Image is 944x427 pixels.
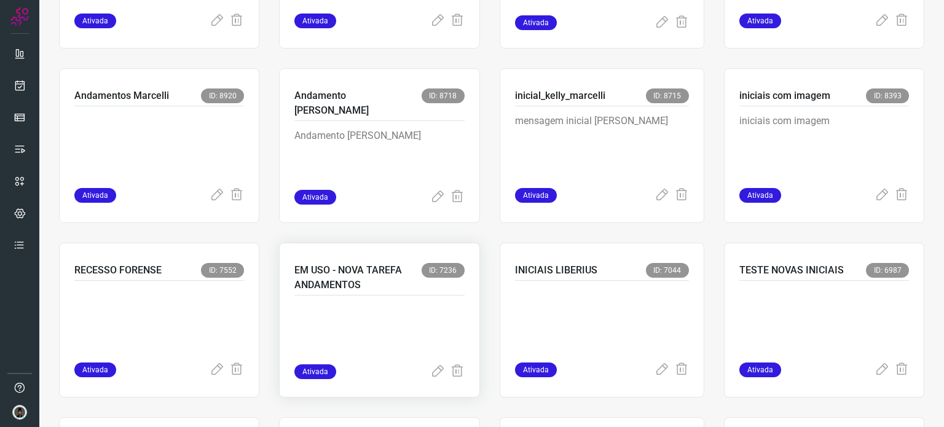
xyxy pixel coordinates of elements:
img: Logo [10,7,29,26]
p: EM USO - NOVA TAREFA ANDAMENTOS [294,263,421,292]
span: ID: 7044 [646,263,689,278]
span: Ativada [74,188,116,203]
span: ID: 8718 [422,88,465,103]
span: Ativada [74,362,116,377]
span: Ativada [294,364,336,379]
span: Ativada [515,15,557,30]
p: mensagem inicial [PERSON_NAME] [515,114,689,175]
p: iniciais com imagem [739,88,830,103]
p: inicial_kelly_marcelli [515,88,605,103]
span: Ativada [739,188,781,203]
span: Ativada [739,14,781,28]
span: Ativada [515,362,557,377]
span: Ativada [74,14,116,28]
span: ID: 6987 [866,263,909,278]
span: ID: 7552 [201,263,244,278]
p: RECESSO FORENSE [74,263,162,278]
span: ID: 8393 [866,88,909,103]
span: ID: 8715 [646,88,689,103]
span: ID: 7236 [422,263,465,278]
img: d44150f10045ac5288e451a80f22ca79.png [12,405,27,420]
p: Andamento [PERSON_NAME] [294,128,464,190]
span: Ativada [294,14,336,28]
p: Andamento [PERSON_NAME] [294,88,421,118]
p: INICIAIS LIBERIUS [515,263,597,278]
span: Ativada [294,190,336,205]
p: Andamentos Marcelli [74,88,169,103]
span: Ativada [515,188,557,203]
span: ID: 8920 [201,88,244,103]
p: iniciais com imagem [739,114,909,175]
span: Ativada [739,362,781,377]
p: TESTE NOVAS INICIAIS [739,263,844,278]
